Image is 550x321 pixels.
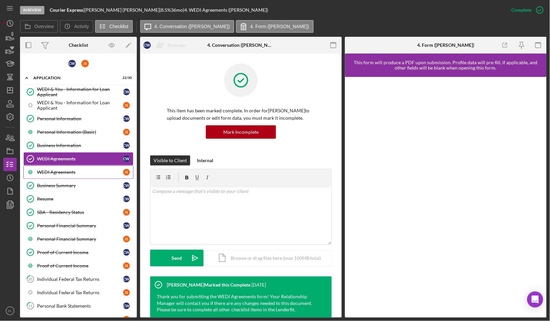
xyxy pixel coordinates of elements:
div: J S [123,129,130,135]
div: C W [123,249,130,256]
div: C W [123,222,130,229]
div: Business Information [37,143,123,148]
button: 4. Form ([PERSON_NAME]) [236,20,314,33]
b: Courier Express [50,7,83,13]
button: Visible to Client [150,155,190,166]
button: Mark Incomplete [206,125,276,139]
div: Send [172,250,182,266]
button: DL [3,304,17,318]
div: Personal Information [37,116,123,121]
div: Resume [37,196,123,202]
div: C W [144,41,151,49]
div: Application [33,76,115,80]
div: J S [81,60,89,67]
label: Overview [34,24,54,29]
div: C W [123,196,130,202]
div: Reassign [168,38,186,52]
div: Personal Financial Summary [37,236,123,242]
a: Personal Financial SummaryJS [23,232,133,246]
div: 4. Conversation ([PERSON_NAME]) [207,42,274,48]
div: J S [123,169,130,176]
div: C W [123,115,130,122]
a: WEDI AgreementsJS [23,166,133,179]
button: Activity [60,20,93,33]
div: WEDI Agreements [37,170,123,175]
button: Overview [20,20,58,33]
a: Personal Information (Basic)JS [23,125,133,139]
div: Internal [197,155,213,166]
div: C W [123,182,130,189]
div: J S [123,236,130,242]
div: [PERSON_NAME] [PERSON_NAME] | [84,7,161,13]
label: Checklist [109,24,128,29]
div: Business Summary [37,183,123,188]
div: C W [123,142,130,149]
a: ResumeCW [23,192,133,206]
div: Proof of Current Income [37,263,123,269]
label: 4. Form ([PERSON_NAME]) [250,24,309,29]
p: This item has been marked complete. In order for [PERSON_NAME] to upload documents or edit form d... [167,107,315,122]
button: Send [150,250,204,266]
a: WEDI AgreementsCW [23,152,133,166]
a: Business SummaryCW [23,179,133,192]
a: WEDI & You - Information for Loan ApplicantCW [23,85,133,99]
label: 4. Conversation ([PERSON_NAME]) [155,24,230,29]
div: Open Intercom Messenger [527,292,543,308]
a: 10Individual Federal Tax ReturnsCW [23,273,133,286]
tspan: 11 [28,304,32,308]
button: 4. Conversation ([PERSON_NAME]) [140,20,234,33]
div: C W [123,303,130,309]
div: This form will produce a PDF upon submission. Profile data will pre-fill, if applicable, and othe... [348,60,543,71]
div: | [50,7,84,13]
button: Complete [505,3,547,17]
div: Visible to Client [154,155,187,166]
a: SBA - Residency StatusJS [23,206,133,219]
div: C W [123,155,130,162]
div: Personal Financial Summary [37,223,123,228]
tspan: 10 [28,277,33,281]
a: Individual Federal Tax ReturnsJS [23,286,133,299]
a: Proof of Current IncomeCW [23,246,133,259]
div: J S [123,289,130,296]
div: Personal Information (Basic) [37,129,123,135]
a: WEDI & You - Information for Loan ApplicantJS [23,99,133,112]
div: | 4. WEDI Agreements ([PERSON_NAME]) [183,7,268,13]
text: DL [8,309,12,313]
div: In Review [20,6,44,14]
div: 8.5 % [161,7,171,13]
div: [PERSON_NAME] Marked this Complete [167,282,250,288]
div: J S [123,209,130,216]
div: Checklist [69,42,88,48]
div: Individual Federal Tax Returns [37,277,123,282]
iframe: Lenderfit form [352,84,541,311]
div: Proof of Current Income [37,250,123,255]
div: Complete [512,3,532,17]
div: Thank you for submitting the WEDI Agreements form! Your Relationship Manager will contact you if ... [157,293,318,313]
div: C W [123,89,130,95]
div: 4. Form ([PERSON_NAME]) [417,42,474,48]
button: CWReassign [140,38,192,52]
div: Mark Incomplete [223,125,259,139]
div: 36 mo [171,7,183,13]
div: SBA - Residency Status [37,210,123,215]
div: Personal Bank Statements [37,303,123,309]
div: WEDI & You - Information for Loan Applicant [37,100,123,111]
label: Activity [74,24,89,29]
a: Personal Financial SummaryCW [23,219,133,232]
div: C W [68,60,76,67]
div: 22 / 30 [120,76,132,80]
button: Checklist [95,20,133,33]
div: Individual Federal Tax Returns [37,290,123,295]
a: Personal InformationCW [23,112,133,125]
a: Business InformationCW [23,139,133,152]
div: J S [123,102,130,109]
div: WEDI & You - Information for Loan Applicant [37,87,123,97]
div: WEDI Agreements [37,156,123,162]
div: J S [123,262,130,269]
div: C W [123,276,130,283]
a: 11Personal Bank StatementsCW [23,299,133,313]
a: Proof of Current IncomeJS [23,259,133,273]
time: 2025-04-28 14:56 [251,282,266,288]
button: Internal [194,155,217,166]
